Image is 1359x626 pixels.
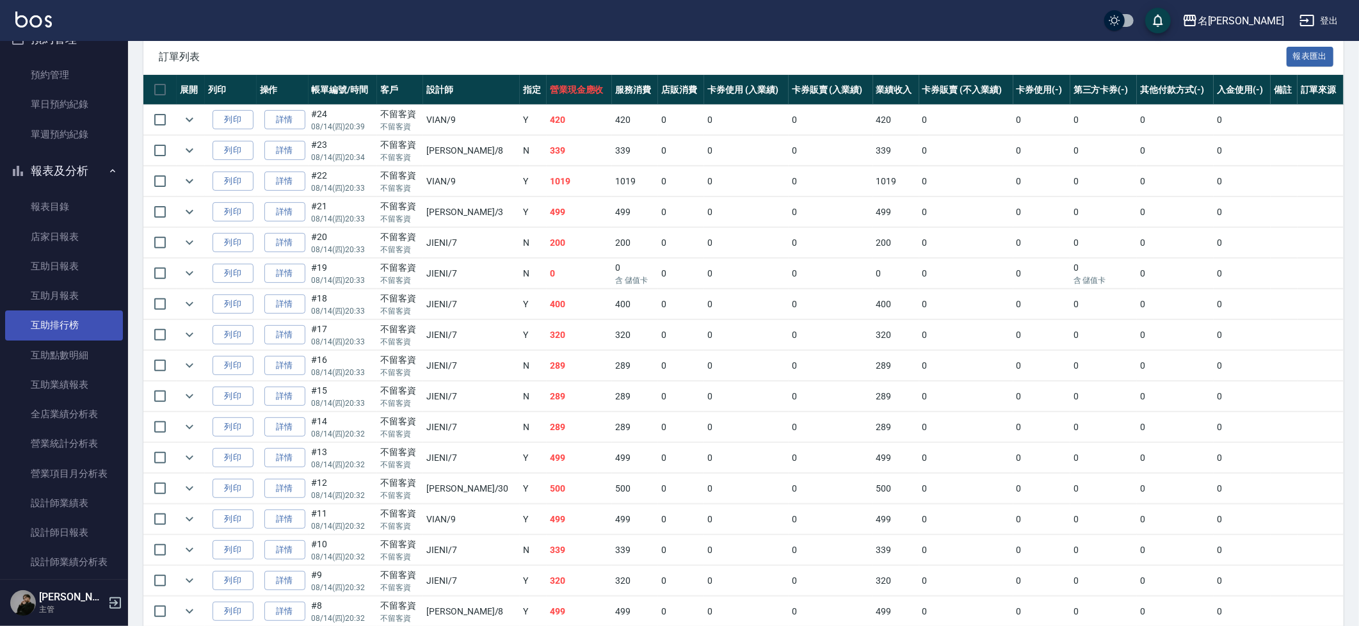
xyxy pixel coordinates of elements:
[309,75,378,105] th: 帳單編號/時間
[213,172,253,191] button: 列印
[658,136,704,166] td: 0
[612,320,658,350] td: 320
[264,233,305,253] a: 詳情
[1294,9,1344,33] button: 登出
[612,228,658,258] td: 200
[789,166,873,197] td: 0
[1287,47,1334,67] button: 報表匯出
[1013,166,1070,197] td: 0
[312,213,374,225] p: 08/14 (四) 20:33
[1070,75,1138,105] th: 第三方卡券(-)
[380,169,420,182] div: 不留客資
[264,387,305,406] a: 詳情
[213,325,253,345] button: 列印
[5,310,123,340] a: 互助排行榜
[309,136,378,166] td: #23
[5,120,123,149] a: 單週預約紀錄
[547,351,612,381] td: 289
[5,281,123,310] a: 互助月報表
[1070,105,1138,135] td: 0
[1177,8,1289,34] button: 名[PERSON_NAME]
[1214,228,1271,258] td: 0
[547,412,612,442] td: 289
[312,336,374,348] p: 08/14 (四) 20:33
[704,259,789,289] td: 0
[873,381,919,412] td: 289
[5,547,123,577] a: 設計師業績分析表
[380,336,420,348] p: 不留客資
[180,387,199,406] button: expand row
[1137,197,1214,227] td: 0
[15,12,52,28] img: Logo
[520,443,546,473] td: Y
[658,381,704,412] td: 0
[919,289,1013,319] td: 0
[423,289,520,319] td: JIENI /7
[547,75,612,105] th: 營業現金應收
[919,228,1013,258] td: 0
[213,141,253,161] button: 列印
[423,105,520,135] td: VIAN /9
[1137,105,1214,135] td: 0
[5,222,123,252] a: 店家日報表
[520,197,546,227] td: Y
[380,353,420,367] div: 不留客資
[1214,412,1271,442] td: 0
[380,323,420,336] div: 不留客資
[5,252,123,281] a: 互助日報表
[309,412,378,442] td: #14
[1137,412,1214,442] td: 0
[919,443,1013,473] td: 0
[704,197,789,227] td: 0
[1070,381,1138,412] td: 0
[612,351,658,381] td: 289
[1070,320,1138,350] td: 0
[789,105,873,135] td: 0
[658,320,704,350] td: 0
[1013,259,1070,289] td: 0
[1013,289,1070,319] td: 0
[520,259,546,289] td: N
[1214,75,1271,105] th: 入金使用(-)
[213,294,253,314] button: 列印
[789,136,873,166] td: 0
[257,75,309,105] th: 操作
[919,351,1013,381] td: 0
[1070,228,1138,258] td: 0
[1074,275,1134,286] p: 含 儲值卡
[380,275,420,286] p: 不留客資
[612,197,658,227] td: 499
[380,367,420,378] p: 不留客資
[380,200,420,213] div: 不留客資
[423,75,520,105] th: 設計師
[309,228,378,258] td: #20
[658,228,704,258] td: 0
[5,341,123,370] a: 互助點數明細
[213,479,253,499] button: 列印
[312,121,374,132] p: 08/14 (四) 20:39
[1013,351,1070,381] td: 0
[919,412,1013,442] td: 0
[264,448,305,468] a: 詳情
[380,230,420,244] div: 不留客資
[1013,136,1070,166] td: 0
[10,590,36,616] img: Person
[873,136,919,166] td: 339
[5,429,123,458] a: 營業統計分析表
[1271,75,1297,105] th: 備註
[612,259,658,289] td: 0
[5,60,123,90] a: 預約管理
[312,367,374,378] p: 08/14 (四) 20:33
[309,381,378,412] td: #15
[423,228,520,258] td: JIENI /7
[1214,136,1271,166] td: 0
[264,417,305,437] a: 詳情
[658,412,704,442] td: 0
[547,381,612,412] td: 289
[520,105,546,135] td: Y
[1137,136,1214,166] td: 0
[5,90,123,119] a: 單日預約紀錄
[264,172,305,191] a: 詳情
[380,384,420,397] div: 不留客資
[1214,105,1271,135] td: 0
